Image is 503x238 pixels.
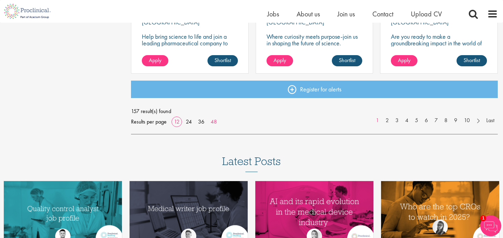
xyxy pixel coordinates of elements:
[332,55,362,66] a: Shortlist
[196,118,207,125] a: 36
[297,9,320,18] a: About us
[131,81,498,98] a: Register for alerts
[432,220,448,235] img: Theodora Savlovschi - Wicks
[451,117,461,125] a: 9
[183,118,194,125] a: 24
[392,117,402,125] a: 3
[142,55,168,66] a: Apply
[411,9,442,18] a: Upload CV
[402,117,412,125] a: 4
[172,118,182,125] a: 12
[411,117,422,125] a: 5
[372,117,382,125] a: 1
[131,106,498,117] span: 157 result(s) found
[149,57,161,64] span: Apply
[222,155,281,172] h3: Latest Posts
[391,33,487,66] p: Are you ready to make a groundbreaking impact in the world of biotechnology? Join a growing compa...
[142,33,238,66] p: Help bring science to life and join a leading pharmaceutical company to play a key role in delive...
[207,55,238,66] a: Shortlist
[208,118,219,125] a: 48
[391,55,417,66] a: Apply
[457,55,487,66] a: Shortlist
[480,215,501,236] img: Chatbot
[382,117,392,125] a: 2
[131,117,167,127] span: Results per page
[483,117,498,125] a: Last
[372,9,393,18] a: Contact
[441,117,451,125] a: 8
[267,33,363,46] p: Where curiosity meets purpose-join us in shaping the future of science.
[274,57,286,64] span: Apply
[337,9,355,18] a: Join us
[460,117,473,125] a: 10
[267,55,293,66] a: Apply
[431,117,441,125] a: 7
[421,117,431,125] a: 6
[480,215,486,221] span: 1
[267,9,279,18] a: Jobs
[398,57,410,64] span: Apply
